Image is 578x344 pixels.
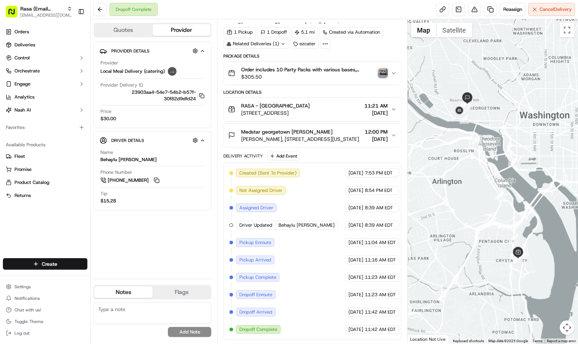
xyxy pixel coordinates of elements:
button: 23903aa4-54e7-54b2-b57f-30f82d9dfd24 [100,89,205,102]
span: 11:16 AM EDT [365,257,396,263]
span: 12:00 PM [365,128,388,135]
span: [PERSON_NAME], [STREET_ADDRESS][US_STATE] [241,135,359,143]
button: Returns [3,190,87,201]
button: Engage [3,78,87,90]
span: Cancel Delivery [540,6,572,13]
span: 8:54 PM EDT [365,187,393,194]
span: [DATE] [348,205,363,211]
a: Open this area in Google Maps (opens a new window) [409,334,433,344]
button: Show satellite imagery [437,23,472,37]
input: Got a question? Start typing here... [19,47,131,54]
span: RASA - [GEOGRAPHIC_DATA] [241,102,310,109]
div: Package Details [223,53,401,59]
span: Medstar georgetown [PERSON_NAME] [241,128,333,135]
a: Deliveries [3,39,87,51]
button: Log out [3,328,87,338]
span: Pylon [72,123,88,128]
span: Deliveries [15,42,35,48]
span: [DATE] [348,291,363,298]
span: [EMAIL_ADDRESS][DOMAIN_NAME] [20,12,72,18]
span: Phone Number [100,169,132,176]
span: Dropoff Complete [239,326,277,333]
div: 11 [462,104,471,114]
img: Nash [7,7,22,22]
span: Dropoff Enroute [239,291,272,298]
div: $15.28 [100,198,116,204]
span: [STREET_ADDRESS] [241,109,310,117]
button: Show street map [411,23,437,37]
span: Pickup Enroute [239,239,271,246]
div: 10 [460,114,469,124]
span: Product Catalog [15,179,49,186]
button: Fleet [3,151,87,162]
span: [DATE] [348,187,363,194]
button: Notifications [3,293,87,303]
div: Location Not Live [408,335,449,344]
button: Create [3,258,87,270]
div: We're available if you need us! [25,76,92,82]
img: 1736555255976-a54dd68f-1ca7-489b-9aae-adbdc363a1c4 [7,69,20,82]
a: Fleet [6,153,84,160]
span: Nash AI [15,107,31,113]
span: Price [100,108,111,115]
span: [DATE] [348,326,363,333]
a: Created via Automation [319,27,383,37]
a: Orders [3,26,87,38]
div: 📗 [7,106,13,112]
span: Create [42,260,57,268]
button: Promise [3,164,87,175]
span: Provider [100,60,118,66]
span: [DATE] [348,239,363,246]
span: Notifications [15,295,40,301]
button: Orchestrate [3,65,87,77]
button: Settings [3,282,87,292]
span: Tip [100,190,107,197]
span: Created (Sent To Provider) [239,170,297,176]
a: Analytics [3,91,87,103]
div: 7 [513,254,523,263]
span: Analytics [15,94,34,100]
button: Medstar georgetown [PERSON_NAME][PERSON_NAME], [STREET_ADDRESS][US_STATE]12:00 PM[DATE] [224,124,401,147]
span: Dropoff Arrived [239,309,272,315]
span: Name [100,149,113,156]
span: Knowledge Base [15,105,55,112]
div: 💻 [61,106,67,112]
span: Rasa (Email Parsing) [20,5,64,12]
img: Google [409,334,433,344]
span: [DATE] [365,109,388,117]
div: Favorites [3,122,87,133]
a: [PHONE_NUMBER] [100,176,161,184]
span: Pickup Arrived [239,257,271,263]
button: Quotes [94,24,153,36]
button: Notes [94,286,153,298]
div: ezcater [290,39,319,49]
div: 9 [472,135,482,144]
span: [DATE] [365,135,388,143]
span: 7:53 PM EDT [365,170,393,176]
span: Local Meal Delivery (catering) [100,68,165,75]
span: 11:23 AM EDT [365,291,396,298]
button: RASA - [GEOGRAPHIC_DATA][STREET_ADDRESS]11:21 AM[DATE] [224,98,401,121]
span: [DATE] [348,170,363,176]
div: Delivery Activity [223,153,263,159]
span: Map data ©2025 Google [488,339,528,343]
div: 8 [509,234,519,243]
div: Start new chat [25,69,119,76]
a: Powered byPylon [51,122,88,128]
span: Provider Delivery ID [100,82,143,88]
div: Behaylu [PERSON_NAME] [100,156,157,163]
a: 💻API Documentation [58,102,119,115]
span: Settings [15,284,31,290]
a: Product Catalog [6,179,84,186]
span: Orchestrate [15,68,40,74]
span: Assigned Driver [239,205,273,211]
div: 1 Dropoff [257,27,290,37]
span: Reassign [503,6,522,13]
span: Promise [15,166,32,173]
button: Order includes 10 Party Packs with various bases, proteins, sauces, veggies, toppings, and chutne... [224,62,401,85]
span: Log out [15,330,29,336]
span: $30.00 [100,116,116,122]
div: Available Products [3,139,87,151]
button: Keyboard shortcuts [453,339,484,344]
